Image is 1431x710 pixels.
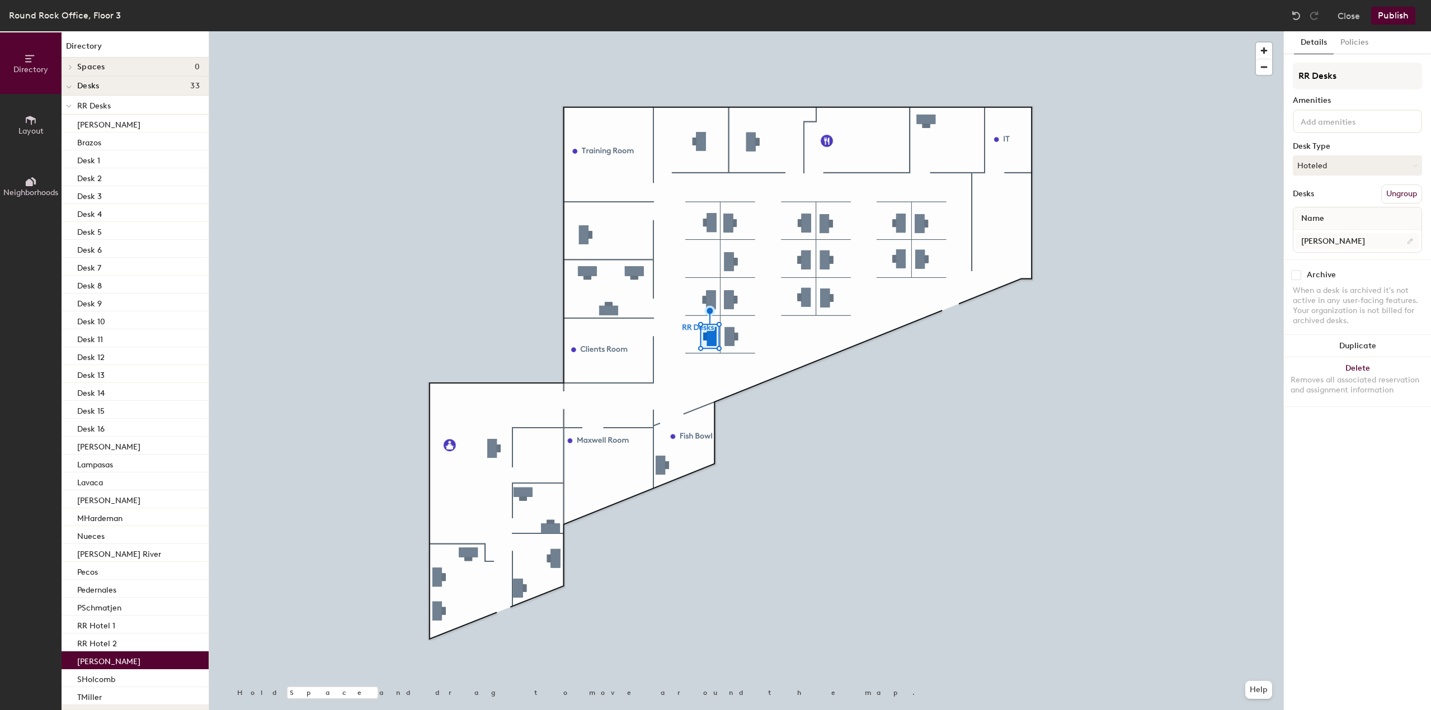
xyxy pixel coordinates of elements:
p: Nueces [77,528,105,541]
p: Brazos [77,135,101,148]
p: Desk 13 [77,367,105,380]
img: Undo [1291,10,1302,21]
p: Desk 5 [77,224,102,237]
span: Layout [18,126,44,136]
p: Desk 1 [77,153,100,165]
p: Desk 11 [77,332,103,344]
button: Hoteled [1293,155,1422,176]
input: Unnamed desk [1296,233,1419,249]
span: RR Desks [77,101,111,111]
div: Desk Type [1293,142,1422,151]
span: Neighborhoods [3,188,58,197]
p: Pedernales [77,582,116,595]
div: Round Rock Office, Floor 3 [9,8,121,22]
span: Desks [77,82,99,91]
p: Lavaca [77,475,103,487]
div: Amenities [1293,96,1422,105]
span: Spaces [77,63,105,72]
p: PSchmatjen [77,600,121,613]
span: 0 [195,63,200,72]
p: Desk 8 [77,278,102,291]
img: Redo [1308,10,1320,21]
p: Desk 2 [77,171,102,183]
p: Lampasas [77,457,113,470]
p: [PERSON_NAME] [77,654,140,666]
button: Close [1338,7,1360,25]
button: DeleteRemoves all associated reservation and assignment information [1284,357,1431,406]
button: Details [1294,31,1334,54]
p: Desk 12 [77,349,105,362]
span: Directory [13,65,48,74]
p: RR Hotel 2 [77,636,117,649]
p: Desk 10 [77,314,105,326]
p: Desk 7 [77,260,101,273]
p: TMiller [77,689,102,702]
p: [PERSON_NAME] [77,439,140,452]
p: Desk 16 [77,421,105,434]
p: [PERSON_NAME] [77,493,140,505]
p: Desk 14 [77,385,105,398]
div: Removes all associated reservation and assignment information [1291,375,1424,395]
span: 33 [190,82,200,91]
p: Desk 6 [77,242,102,255]
button: Ungroup [1381,184,1422,203]
p: Desk 3 [77,188,102,201]
div: Desks [1293,190,1314,198]
button: Publish [1371,7,1415,25]
p: RR Hotel 1 [77,618,115,631]
p: MHardeman [77,510,123,523]
div: When a desk is archived it's not active in any user-facing features. Your organization is not bil... [1293,286,1422,326]
h1: Directory [62,40,209,58]
div: Archive [1307,271,1336,280]
p: [PERSON_NAME] [77,117,140,130]
button: Duplicate [1284,335,1431,357]
input: Add amenities [1298,114,1399,127]
p: Desk 15 [77,403,105,416]
button: Policies [1334,31,1375,54]
button: Help [1245,681,1272,699]
p: Pecos [77,564,98,577]
p: Desk 9 [77,296,102,309]
p: SHolcomb [77,671,115,684]
p: [PERSON_NAME] River [77,546,161,559]
span: Name [1296,209,1330,229]
p: Desk 4 [77,206,102,219]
